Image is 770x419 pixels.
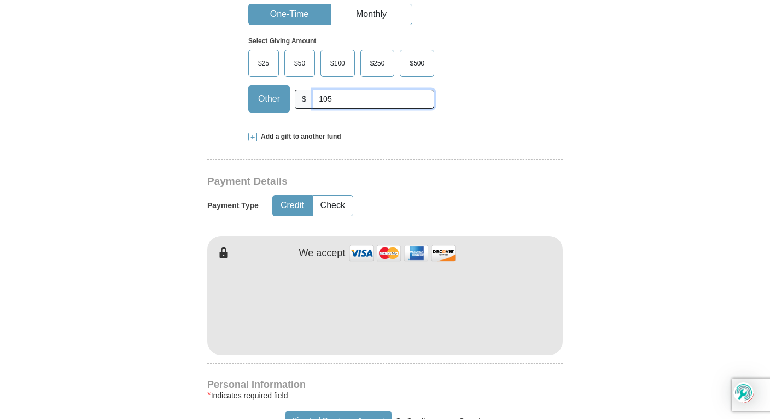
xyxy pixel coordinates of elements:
strong: Select Giving Amount [248,37,316,45]
span: $100 [325,55,351,72]
span: $500 [404,55,430,72]
h5: Payment Type [207,201,259,210]
span: $50 [289,55,311,72]
h3: Payment Details [207,175,486,188]
button: Monthly [331,4,412,25]
span: $25 [253,55,275,72]
span: $ [295,90,313,109]
button: Credit [273,196,312,216]
h4: Personal Information [207,380,563,389]
input: Other Amount [313,90,434,109]
button: Check [313,196,353,216]
span: Add a gift to another fund [257,132,341,141]
h4: We accept [299,247,346,259]
button: One-Time [249,4,330,25]
span: $250 [365,55,390,72]
img: credit cards accepted [348,241,457,265]
div: Indicates required field [207,389,563,402]
span: Other [253,91,285,107]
